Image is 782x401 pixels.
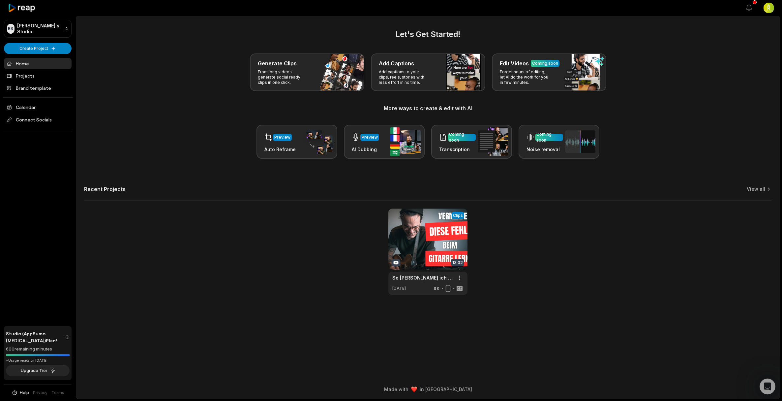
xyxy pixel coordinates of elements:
a: Home [4,58,72,69]
a: Terms [51,390,64,396]
div: Made with in [GEOGRAPHIC_DATA] [82,386,774,393]
button: Help [12,390,29,396]
span: Help [20,390,29,396]
a: Calendar [4,102,72,113]
h3: Generate Clips [258,59,297,67]
a: So [PERSON_NAME] ich heute ein BESSERER Gitarrist [392,274,453,281]
img: noise_removal.png [565,130,595,153]
div: Coming soon [449,131,474,143]
a: Brand template [4,83,72,93]
div: Preview [274,134,290,140]
img: transcription.png [478,127,508,156]
div: Coming soon [532,60,558,66]
h2: Recent Projects [84,186,126,192]
h3: More ways to create & edit with AI [84,104,772,112]
img: heart emoji [411,386,417,392]
span: Studio (AppSumo [MEDICAL_DATA]) Plan! [6,330,65,344]
h3: AI Dubbing [352,146,379,153]
div: *Usage resets on [DATE] [6,358,70,363]
p: From long videos generate social ready clips in one click. [258,69,309,85]
h3: Transcription [439,146,476,153]
div: BS [7,24,15,34]
h3: Noise removal [526,146,563,153]
a: Privacy [33,390,47,396]
a: Projects [4,70,72,81]
h3: Add Captions [379,59,414,67]
div: Preview [362,134,378,140]
button: Create Project [4,43,72,54]
div: 600 remaining minutes [6,346,70,352]
button: Upgrade Tier [6,365,70,376]
a: View all [747,186,765,192]
p: Add captions to your clips, reels, stories with less effort in no time. [379,69,430,85]
h2: Let's Get Started! [84,28,772,40]
p: Forget hours of editing, let AI do the work for you in few minutes. [500,69,551,85]
iframe: Intercom live chat [760,379,775,394]
img: ai_dubbing.png [390,127,421,156]
p: [PERSON_NAME]'s Studio [17,23,62,35]
h3: Edit Videos [500,59,529,67]
img: auto_reframe.png [303,129,333,155]
h3: Auto Reframe [264,146,296,153]
span: Connect Socials [4,114,72,126]
div: Coming soon [536,131,562,143]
